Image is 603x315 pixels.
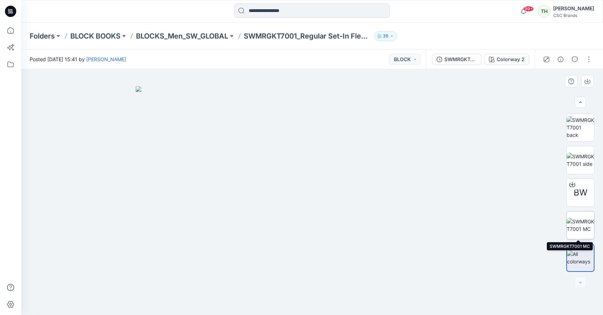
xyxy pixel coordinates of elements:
[538,5,550,18] div: TH
[567,218,594,233] img: SWMRGKT7001 MC
[70,31,120,41] a: BLOCK BOOKS
[136,31,228,41] a: BLOCKS_Men_SW_GLOBAL
[497,56,525,63] div: Colorway 2
[574,186,587,199] span: BW
[484,54,529,65] button: Colorway 2
[523,6,534,12] span: 99+
[553,4,594,13] div: [PERSON_NAME]
[244,31,371,41] p: SWMRGKT7001_Regular Set-In Fleece_GLOBAL
[432,54,481,65] button: SWMRGKT7001_Regular Set-In Fleece_GLOBAL
[444,56,477,63] div: SWMRGKT7001_Regular Set-In Fleece_GLOBAL
[555,54,566,65] button: Details
[567,250,594,265] img: All colorways
[374,31,397,41] button: 35
[567,116,594,139] img: SWMRGKT7001 back
[553,13,594,18] div: CSC Brands
[567,153,594,168] img: SWMRGKT7001 side
[30,31,55,41] a: Folders
[30,56,126,63] span: Posted [DATE] 15:41 by
[383,32,388,40] p: 35
[86,56,126,62] a: [PERSON_NAME]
